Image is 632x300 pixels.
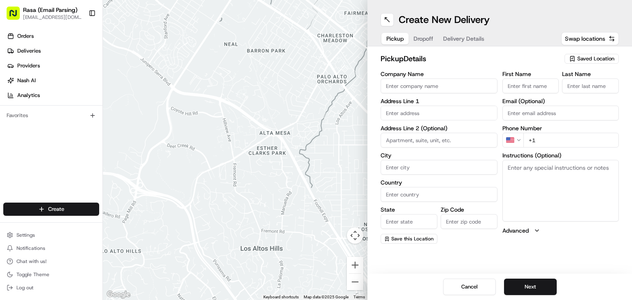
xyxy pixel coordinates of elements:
[23,14,82,21] button: [EMAIL_ADDRESS][DOMAIN_NAME]
[381,98,497,104] label: Address Line 1
[381,78,497,93] input: Enter company name
[23,6,77,14] button: Rasa (Email Parsing)
[16,232,35,238] span: Settings
[16,127,23,134] img: 1736555255976-a54dd68f-1ca7-489b-9aae-adbdc363a1c4
[105,289,132,300] img: Google
[8,8,25,24] img: Nash
[37,78,135,86] div: Start new chat
[502,152,619,158] label: Instructions (Optional)
[5,180,66,195] a: 📗Knowledge Base
[115,149,132,156] span: [DATE]
[263,294,299,300] button: Keyboard shortcuts
[504,279,557,295] button: Next
[16,150,23,156] img: 1736555255976-a54dd68f-1ca7-489b-9aae-adbdc363a1c4
[3,269,99,280] button: Toggle Theme
[441,214,497,229] input: Enter zip code
[381,207,437,212] label: State
[381,133,497,148] input: Apartment, suite, unit, etc.
[441,207,497,212] label: Zip Code
[17,78,32,93] img: 5e9a9d7314ff4150bce227a61376b483.jpg
[3,30,102,43] a: Orders
[502,226,619,235] button: Advanced
[347,227,363,244] button: Map camera controls
[386,35,404,43] span: Pickup
[66,180,135,195] a: 💻API Documentation
[16,183,63,192] span: Knowledge Base
[381,125,497,131] label: Address Line 2 (Optional)
[128,105,150,115] button: See all
[561,32,619,45] button: Swap locations
[562,71,619,77] label: Last Name
[111,149,114,156] span: •
[58,203,100,210] a: Powered byPylon
[443,35,484,43] span: Delivery Details
[17,62,40,69] span: Providers
[17,92,40,99] span: Analytics
[3,229,99,241] button: Settings
[21,53,136,61] input: Clear
[8,119,21,132] img: Liam S.
[16,245,45,252] span: Notifications
[73,127,90,134] span: [DATE]
[8,184,15,191] div: 📗
[381,214,437,229] input: Enter state
[8,32,150,46] p: Welcome 👋
[502,71,559,77] label: First Name
[391,235,434,242] span: Save this Location
[347,257,363,273] button: Zoom in
[26,127,67,134] span: [PERSON_NAME]
[8,106,55,113] div: Past conversations
[16,284,33,291] span: Log out
[140,81,150,90] button: Start new chat
[381,53,560,65] h2: pickup Details
[105,289,132,300] a: Open this area in Google Maps (opens a new window)
[8,78,23,93] img: 1736555255976-a54dd68f-1ca7-489b-9aae-adbdc363a1c4
[381,160,497,175] input: Enter city
[3,109,99,122] div: Favorites
[443,279,496,295] button: Cancel
[3,3,85,23] button: Rasa (Email Parsing)[EMAIL_ADDRESS][DOMAIN_NAME]
[502,98,619,104] label: Email (Optional)
[3,242,99,254] button: Notifications
[26,149,109,156] span: [PERSON_NAME] [PERSON_NAME]
[3,89,102,102] a: Analytics
[381,234,437,244] button: Save this Location
[414,35,433,43] span: Dropoff
[502,125,619,131] label: Phone Number
[17,47,41,55] span: Deliveries
[381,71,497,77] label: Company Name
[3,203,99,216] button: Create
[353,295,365,299] a: Terms (opens in new tab)
[523,133,619,148] input: Enter phone number
[3,59,102,72] a: Providers
[16,271,49,278] span: Toggle Theme
[381,180,497,185] label: Country
[3,282,99,293] button: Log out
[16,258,46,265] span: Chat with us!
[304,295,349,299] span: Map data ©2025 Google
[82,203,100,210] span: Pylon
[3,256,99,267] button: Chat with us!
[562,78,619,93] input: Enter last name
[17,32,34,40] span: Orders
[8,141,21,155] img: Joana Marie Avellanoza
[347,274,363,290] button: Zoom out
[565,53,619,65] button: Saved Location
[68,127,71,134] span: •
[565,35,605,43] span: Swap locations
[577,55,614,62] span: Saved Location
[399,13,490,26] h1: Create New Delivery
[381,152,497,158] label: City
[502,226,529,235] label: Advanced
[48,205,64,213] span: Create
[78,183,132,192] span: API Documentation
[502,78,559,93] input: Enter first name
[3,44,102,58] a: Deliveries
[17,77,36,84] span: Nash AI
[70,184,76,191] div: 💻
[37,86,113,93] div: We're available if you need us!
[502,106,619,120] input: Enter email address
[381,106,497,120] input: Enter address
